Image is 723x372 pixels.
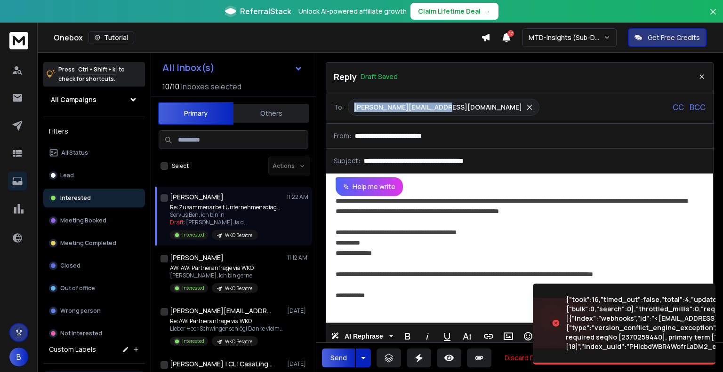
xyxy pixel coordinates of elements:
[182,231,204,238] p: Interested
[410,3,498,20] button: Claim Lifetime Deal→
[43,279,145,298] button: Out of office
[225,338,252,345] p: WKO Beratre
[170,192,224,202] h1: [PERSON_NAME]
[336,177,403,196] button: Help me write
[322,348,355,367] button: Send
[240,6,291,17] span: ReferralStack
[182,338,204,345] p: Interested
[484,7,491,16] span: →
[54,31,481,44] div: Onebox
[225,285,252,292] p: WKO Beratre
[480,327,498,346] button: Insert Link (Ctrl+K)
[43,301,145,320] button: Wrong person
[43,125,145,138] h3: Filters
[707,6,719,28] button: Close banner
[334,156,360,166] p: Subject:
[648,33,700,42] p: Get Free Credits
[172,162,189,170] label: Select
[361,72,398,81] p: Draft Saved
[298,7,407,16] p: Unlock AI-powered affiliate growth
[170,359,273,369] h1: [PERSON_NAME] | CL: CasaLinguae
[155,58,310,77] button: All Inbox(s)
[43,256,145,275] button: Closed
[628,28,707,47] button: Get Free Credits
[529,33,603,42] p: MTD-Insights (Sub-Domains)
[60,194,91,202] p: Interested
[60,262,80,269] p: Closed
[519,327,537,346] button: Emoticons
[43,234,145,253] button: Meeting Completed
[60,285,95,292] p: Out of office
[329,327,395,346] button: AI Rephrase
[43,324,145,343] button: Not Interested
[334,103,344,112] p: To:
[182,285,204,292] p: Interested
[60,307,101,315] p: Wrong person
[499,327,517,346] button: Insert Image (Ctrl+P)
[9,348,28,366] button: B
[88,31,134,44] button: Tutorial
[43,143,145,162] button: All Status
[170,264,258,272] p: AW: AW: Partneranfrage via WKO
[60,239,116,247] p: Meeting Completed
[186,218,248,226] span: [PERSON_NAME] Ja d ...
[673,102,684,113] p: CC
[170,317,283,325] p: Re: AW: Partneranfrage via WKO
[170,218,185,226] span: Draft:
[170,253,224,262] h1: [PERSON_NAME]
[458,327,476,346] button: More Text
[170,325,283,332] p: Lieber Heer Schwingenschlögl Danke vielmals und
[43,189,145,207] button: Interested
[43,211,145,230] button: Meeting Booked
[162,81,179,92] span: 10 / 10
[43,90,145,109] button: All Campaigns
[170,306,273,316] h1: [PERSON_NAME][EMAIL_ADDRESS][DOMAIN_NAME]
[49,345,96,354] h3: Custom Labels
[438,327,456,346] button: Underline (Ctrl+U)
[60,217,106,224] p: Meeting Booked
[287,360,308,368] p: [DATE]
[334,131,351,141] p: From:
[77,64,117,75] span: Ctrl + Shift + k
[170,211,283,219] p: Servus Ben, ich bin in
[497,348,554,367] button: Discard Draft
[354,103,522,112] p: [PERSON_NAME][EMAIL_ADDRESS][DOMAIN_NAME]
[233,103,309,124] button: Others
[43,166,145,185] button: Lead
[60,330,102,337] p: Not Interested
[158,102,233,125] button: Primary
[690,102,706,113] p: BCC
[170,272,258,279] p: [PERSON_NAME], ich bin gerne
[181,81,241,92] h3: Inboxes selected
[533,298,627,348] img: image
[418,327,436,346] button: Italic (Ctrl+I)
[61,149,88,157] p: All Status
[399,327,417,346] button: Bold (Ctrl+B)
[507,30,514,37] span: 17
[58,65,125,84] p: Press to check for shortcuts.
[170,204,283,211] p: Re: Zusammenarbeit Unternehmensdiagnostik?
[60,172,74,179] p: Lead
[162,63,215,72] h1: All Inbox(s)
[287,307,308,315] p: [DATE]
[225,232,252,239] p: WKO Beratre
[343,332,385,340] span: AI Rephrase
[334,70,357,83] p: Reply
[287,193,308,201] p: 11:22 AM
[51,95,96,104] h1: All Campaigns
[287,254,308,261] p: 11:12 AM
